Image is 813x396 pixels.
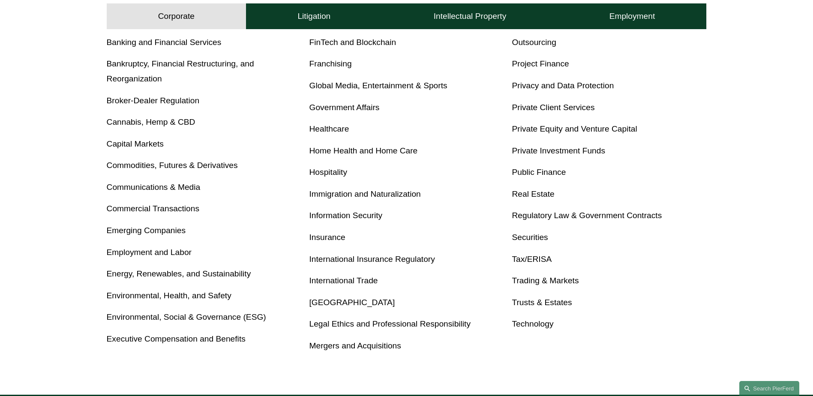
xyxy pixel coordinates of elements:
a: Trusts & Estates [512,298,572,307]
a: Project Finance [512,59,569,68]
a: Executive Compensation and Benefits [107,334,246,343]
a: Communications & Media [107,183,201,192]
a: Energy, Renewables, and Sustainability [107,269,251,278]
a: Private Equity and Venture Capital [512,124,637,133]
a: Employment and Labor [107,248,192,257]
a: Real Estate [512,189,554,198]
a: Securities [512,233,548,242]
a: International Insurance Regulatory [309,255,435,264]
a: Commercial Transactions [107,204,199,213]
h4: Corporate [158,11,195,21]
a: Mergers and Acquisitions [309,341,401,350]
a: Privacy and Data Protection [512,81,614,90]
a: Tax/ERISA [512,255,552,264]
h4: Litigation [297,11,330,21]
a: Legal Ethics and Professional Responsibility [309,319,471,328]
a: Technology [512,319,553,328]
a: Home Health and Home Care [309,146,418,155]
a: Bankruptcy, Financial Restructuring, and Reorganization [107,59,254,83]
a: Information Security [309,211,383,220]
a: Healthcare [309,124,349,133]
a: Capital Markets [107,139,164,148]
a: Outsourcing [512,38,556,47]
a: Commodities, Futures & Derivatives [107,161,238,170]
a: Hospitality [309,168,348,177]
a: Franchising [309,59,352,68]
a: Government Affairs [309,103,380,112]
h4: Intellectual Property [434,11,507,21]
a: Immigration and Naturalization [309,189,421,198]
a: Environmental, Health, and Safety [107,291,231,300]
a: Environmental, Social & Governance (ESG) [107,312,266,321]
a: Search this site [739,381,799,396]
a: Broker-Dealer Regulation [107,96,200,105]
a: Private Investment Funds [512,146,605,155]
a: Global Media, Entertainment & Sports [309,81,447,90]
a: FinTech and Blockchain [309,38,396,47]
a: Trading & Markets [512,276,579,285]
a: [GEOGRAPHIC_DATA] [309,298,395,307]
a: Public Finance [512,168,566,177]
a: Regulatory Law & Government Contracts [512,211,662,220]
a: Insurance [309,233,345,242]
a: Banking and Financial Services [107,38,222,47]
a: Emerging Companies [107,226,186,235]
a: International Trade [309,276,378,285]
a: Cannabis, Hemp & CBD [107,117,195,126]
a: Private Client Services [512,103,594,112]
h4: Employment [609,11,655,21]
